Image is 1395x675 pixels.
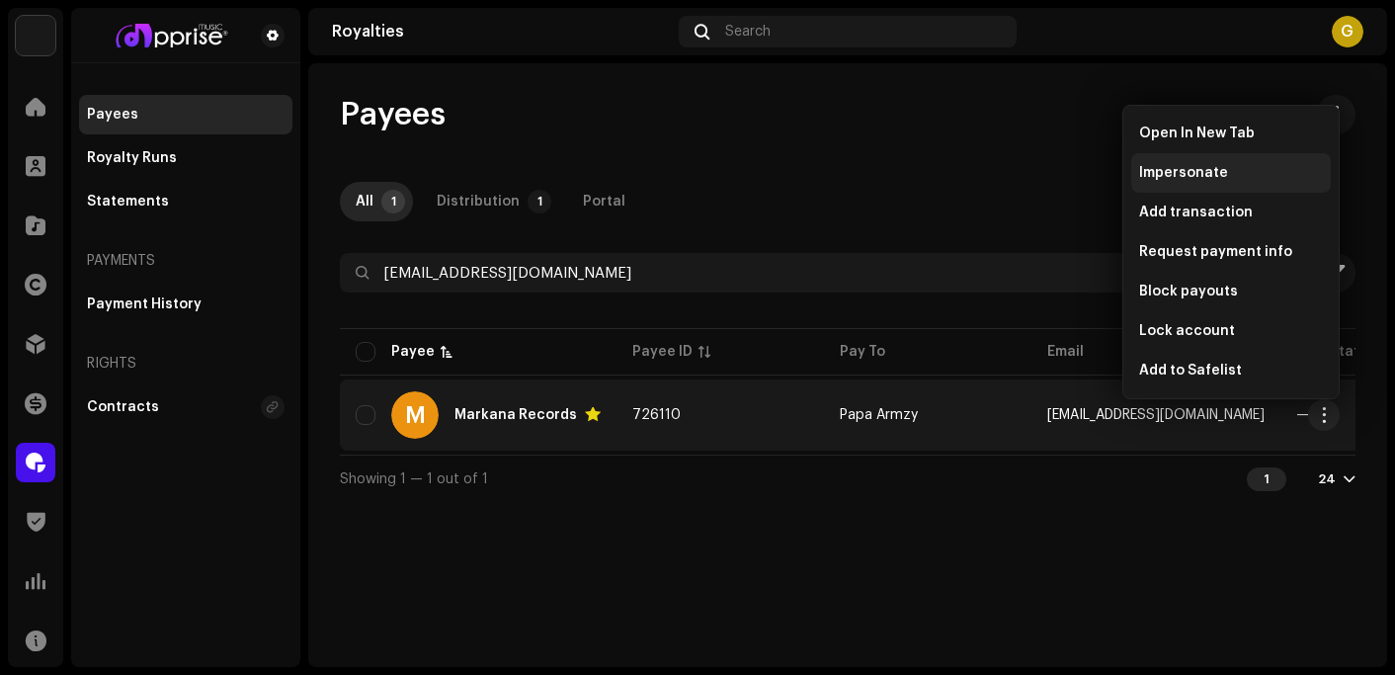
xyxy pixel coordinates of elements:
span: Impersonate [1139,165,1228,181]
div: Payees [87,107,138,123]
span: Papa Armzy [840,408,918,422]
span: Request payment info [1139,244,1292,260]
div: Payment History [87,296,202,312]
p-badge: 1 [381,190,405,213]
div: Payee ID [632,342,693,362]
div: M [391,391,439,439]
div: Payee [391,342,435,362]
input: Search [340,253,1245,293]
span: 726110 [632,408,681,422]
re-m-nav-item: Payment History [79,285,292,324]
span: Showing 1 — 1 out of 1 [340,472,488,486]
div: All [356,182,373,221]
div: Statements [87,194,169,210]
div: 1 [1247,467,1286,491]
div: Portal [583,182,625,221]
span: Payees [340,95,446,134]
re-m-nav-item: Royalty Runs [79,138,292,178]
span: Open In New Tab [1139,126,1255,141]
span: — [1296,408,1309,422]
span: Lock account [1139,323,1235,339]
div: Distribution [437,182,520,221]
span: Add to Safelist [1139,363,1242,379]
re-a-nav-header: Rights [79,340,292,387]
p-badge: 1 [528,190,551,213]
span: Add transaction [1139,205,1253,220]
span: Block payouts [1139,284,1238,299]
re-m-nav-item: Payees [79,95,292,134]
div: G [1332,16,1363,47]
re-m-nav-item: Statements [79,182,292,221]
div: Markana Records [454,408,577,422]
div: 24 [1318,471,1336,487]
span: Search [725,24,771,40]
img: bf2740f5-a004-4424-adf7-7bc84ff11fd7 [87,24,253,47]
re-a-nav-header: Payments [79,237,292,285]
re-m-nav-item: Contracts [79,387,292,427]
img: 1c16f3de-5afb-4452-805d-3f3454e20b1b [16,16,55,55]
div: Royalty Runs [87,150,177,166]
div: Contracts [87,399,159,415]
span: marteimarkana1@gmail.com [1047,408,1265,422]
div: Royalties [332,24,671,40]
